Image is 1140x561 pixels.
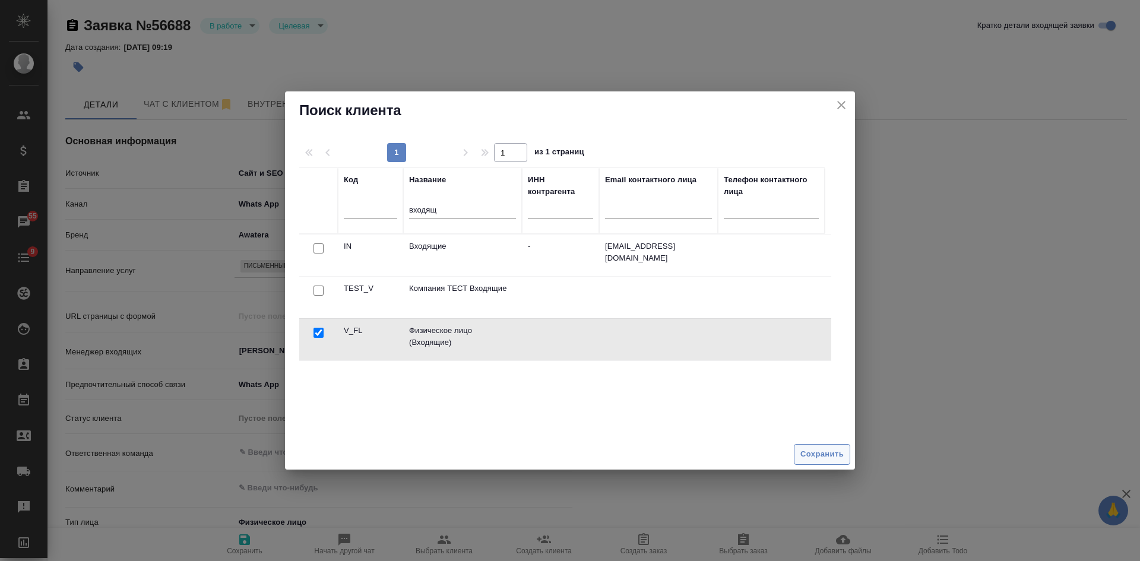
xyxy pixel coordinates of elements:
[534,145,584,162] span: из 1 страниц
[800,448,844,461] span: Сохранить
[605,240,712,264] p: [EMAIL_ADDRESS][DOMAIN_NAME]
[338,319,403,360] td: V_FL
[832,96,850,114] button: close
[299,101,841,120] h2: Поиск клиента
[338,277,403,318] td: TEST_V
[409,240,516,252] p: Входящие
[528,174,593,198] div: ИНН контрагента
[409,174,446,186] div: Название
[409,325,516,348] p: Физическое лицо (Входящие)
[794,444,850,465] button: Сохранить
[522,234,599,276] td: -
[724,174,819,198] div: Телефон контактного лица
[344,174,358,186] div: Код
[605,174,696,186] div: Email контактного лица
[409,283,516,294] p: Компания ТЕСТ Входящие
[338,234,403,276] td: IN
